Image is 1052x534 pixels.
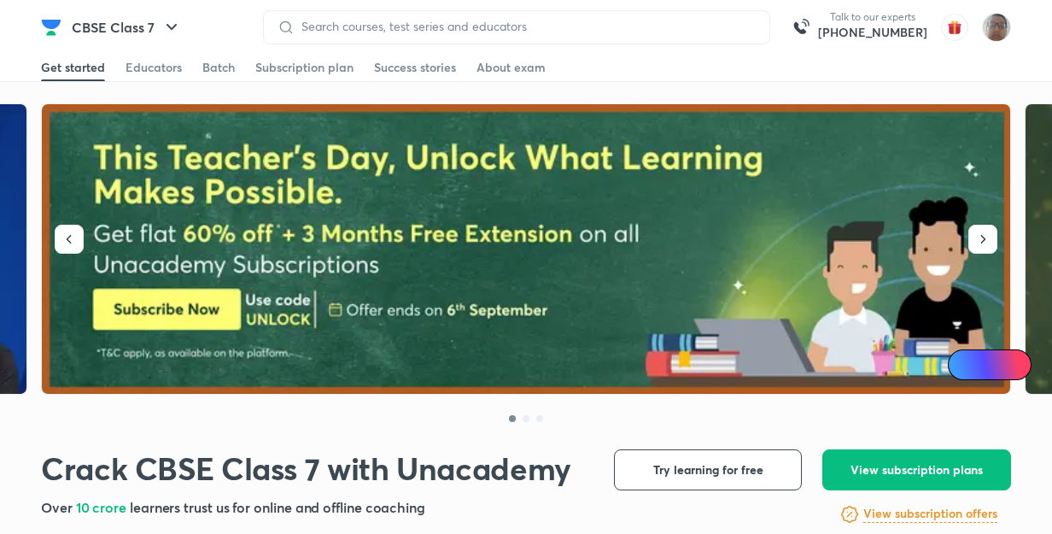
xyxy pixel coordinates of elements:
span: 10 crore [76,498,130,516]
a: About exam [476,54,546,81]
h6: View subscription offers [863,505,997,523]
a: Subscription plan [255,54,354,81]
span: View subscription plans [850,461,983,478]
div: Educators [126,59,182,76]
p: Talk to our experts [818,10,927,24]
button: Try learning for free [614,449,802,490]
img: Icon [958,358,972,372]
div: Batch [202,59,235,76]
img: Company Logo [41,17,61,38]
button: View subscription plans [822,449,1011,490]
img: avatar [941,14,968,41]
div: Subscription plan [255,59,354,76]
span: learners trust us for online and offline coaching [130,498,425,516]
img: call-us [784,10,818,44]
span: Over [41,498,76,516]
a: [PHONE_NUMBER] [818,24,927,41]
button: CBSE Class 7 [61,10,192,44]
a: Ai Doubts [948,349,1032,380]
h1: Crack CBSE Class 7 with Unacademy [41,449,571,487]
img: Vinayak Mishra [982,13,1011,42]
a: View subscription offers [863,504,997,525]
a: Educators [126,54,182,81]
div: Get started [41,59,105,76]
div: About exam [476,59,546,76]
span: Ai Doubts [976,358,1021,372]
a: Get started [41,54,105,81]
div: Success stories [374,59,456,76]
a: Batch [202,54,235,81]
span: Try learning for free [653,461,763,478]
a: Success stories [374,54,456,81]
input: Search courses, test series and educators [295,20,756,33]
